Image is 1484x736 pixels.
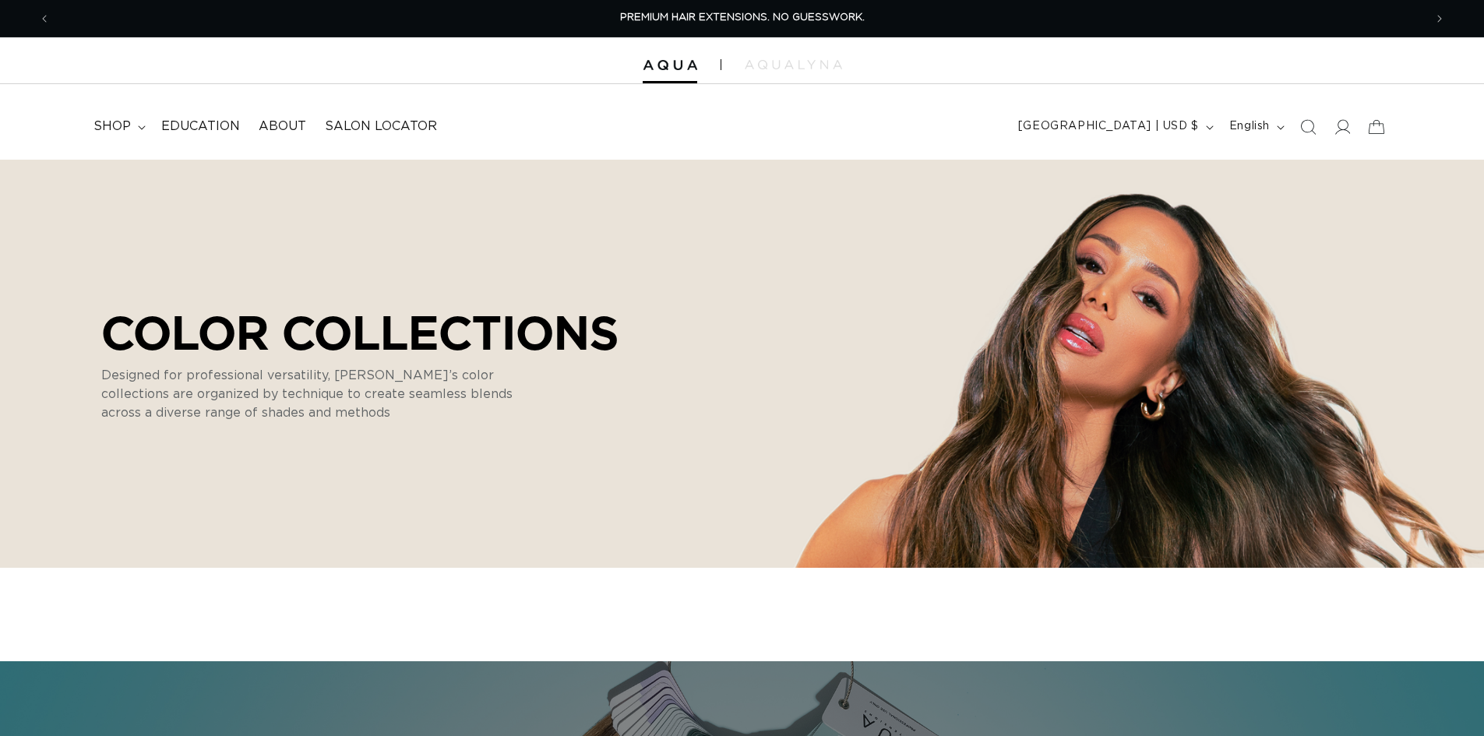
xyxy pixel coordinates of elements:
summary: Search [1291,110,1325,144]
span: PREMIUM HAIR EXTENSIONS. NO GUESSWORK. [620,12,865,23]
p: Designed for professional versatility, [PERSON_NAME]’s color collections are organized by techniq... [101,366,553,422]
a: About [249,109,315,144]
span: About [259,118,306,135]
span: Salon Locator [325,118,437,135]
span: [GEOGRAPHIC_DATA] | USD $ [1018,118,1199,135]
img: Aqua Hair Extensions [643,60,697,71]
span: Education [161,118,240,135]
button: Next announcement [1422,4,1457,33]
p: COLOR COLLECTIONS [101,305,619,358]
button: [GEOGRAPHIC_DATA] | USD $ [1009,112,1220,142]
button: English [1220,112,1291,142]
span: English [1229,118,1270,135]
a: Salon Locator [315,109,446,144]
button: Previous announcement [27,4,62,33]
img: aqualyna.com [745,60,842,69]
span: shop [93,118,131,135]
a: Education [152,109,249,144]
summary: shop [84,109,152,144]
